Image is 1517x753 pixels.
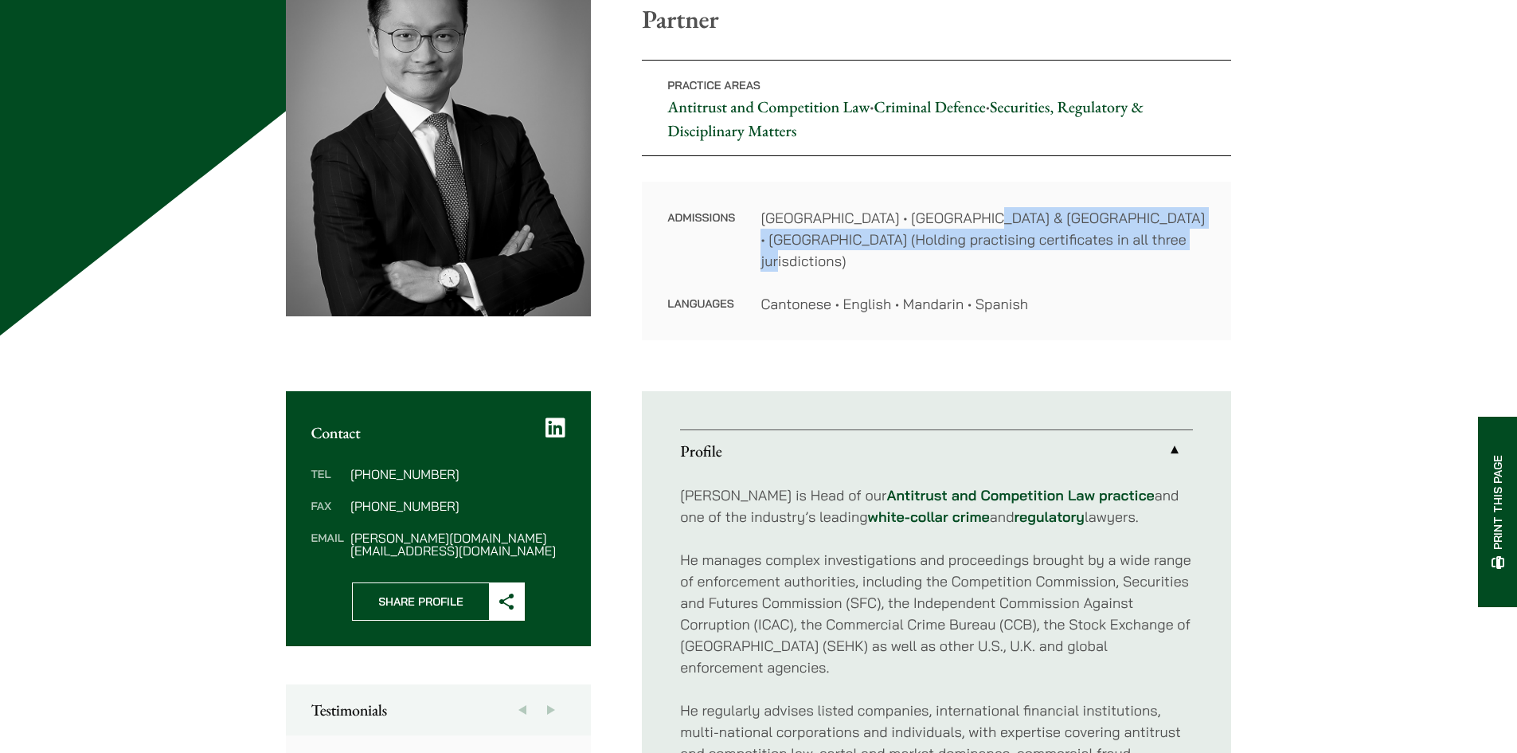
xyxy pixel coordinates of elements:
a: Criminal Defence [874,96,986,117]
button: Share Profile [352,582,525,621]
h2: Contact [311,423,566,442]
h2: Testimonials [311,700,566,720]
a: white-collar crime [868,508,990,526]
a: Securities, Regulatory & Disciplinary Matters [667,96,1144,141]
a: regulatory [1015,508,1085,526]
a: Antitrust and Competition Law practice [886,486,1154,504]
dt: Tel [311,468,344,500]
a: Antitrust and Competition Law [667,96,870,117]
dt: Admissions [667,207,735,293]
dd: [PHONE_NUMBER] [350,500,565,512]
p: Partner [642,4,1231,34]
span: Practice Areas [667,78,760,92]
dd: Cantonese • English • Mandarin • Spanish [760,293,1206,315]
dd: [PHONE_NUMBER] [350,468,565,480]
span: Share Profile [353,583,489,620]
dt: Languages [667,293,735,315]
p: He manages complex investigations and proceedings brought by a wide range of enforcement authorit... [680,549,1193,678]
dt: Fax [311,500,344,531]
p: [PERSON_NAME] is Head of our and one of the industry’s leading and lawyers. [680,484,1193,527]
dt: Email [311,531,344,557]
dd: [PERSON_NAME][DOMAIN_NAME][EMAIL_ADDRESS][DOMAIN_NAME] [350,531,565,557]
dd: [GEOGRAPHIC_DATA] • [GEOGRAPHIC_DATA] & [GEOGRAPHIC_DATA] • [GEOGRAPHIC_DATA] (Holding practising... [760,207,1206,272]
a: Profile [680,430,1193,472]
p: • • [642,60,1231,156]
